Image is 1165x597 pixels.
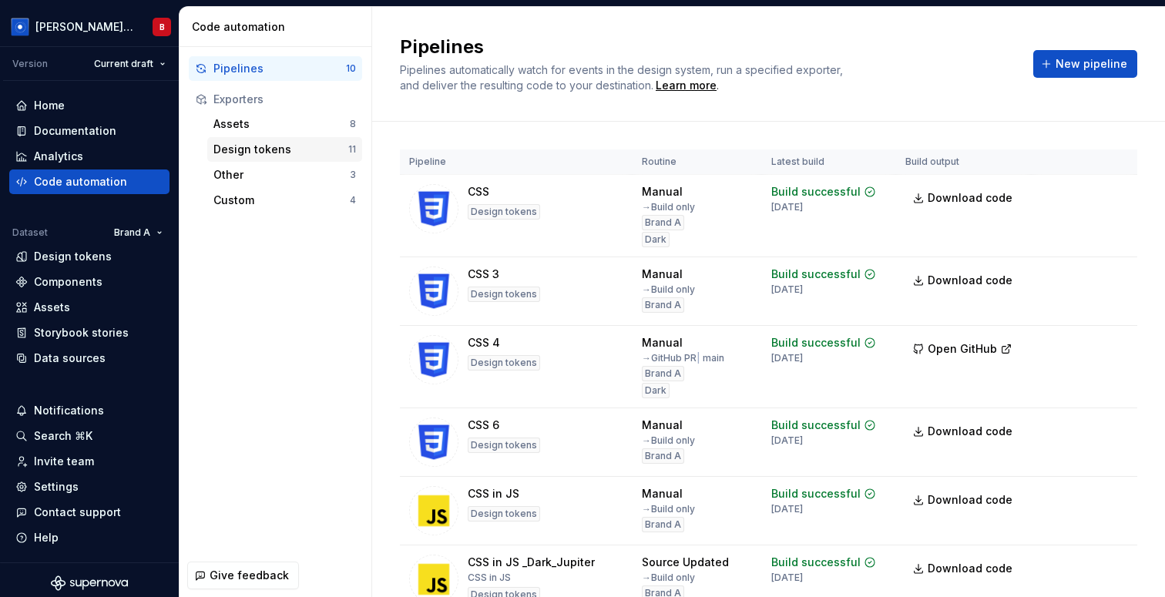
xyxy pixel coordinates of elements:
[928,341,997,357] span: Open GitHub
[9,270,170,294] a: Components
[12,226,48,239] div: Dataset
[642,486,683,501] div: Manual
[468,506,540,522] div: Design tokens
[642,434,695,447] div: → Build only
[9,119,170,143] a: Documentation
[642,184,683,200] div: Manual
[771,434,803,447] div: [DATE]
[1033,50,1137,78] button: New pipeline
[771,418,861,433] div: Build successful
[468,287,540,302] div: Design tokens
[642,555,729,570] div: Source Updated
[468,572,511,584] div: CSS in JS
[350,194,356,206] div: 4
[213,61,346,76] div: Pipelines
[34,149,83,164] div: Analytics
[192,19,365,35] div: Code automation
[94,58,153,70] span: Current draft
[642,517,684,532] div: Brand A
[771,201,803,213] div: [DATE]
[642,366,684,381] div: Brand A
[468,486,519,501] div: CSS in JS
[642,215,684,230] div: Brand A
[642,418,683,433] div: Manual
[34,300,70,315] div: Assets
[207,188,362,213] a: Custom4
[348,143,356,156] div: 11
[9,346,170,371] a: Data sources
[9,169,170,194] a: Code automation
[468,267,499,282] div: CSS 3
[400,35,1015,59] h2: Pipelines
[642,232,670,247] div: Dark
[207,137,362,162] a: Design tokens11
[771,572,803,584] div: [DATE]
[642,503,695,515] div: → Build only
[468,184,489,200] div: CSS
[207,163,362,187] a: Other3
[642,352,724,364] div: → GitHub PR main
[400,149,633,175] th: Pipeline
[346,62,356,75] div: 10
[3,10,176,43] button: [PERSON_NAME] Design SystemB
[928,273,1012,288] span: Download code
[114,226,150,239] span: Brand A
[34,479,79,495] div: Settings
[189,56,362,81] button: Pipelines10
[656,78,717,93] a: Learn more
[207,112,362,136] button: Assets8
[9,424,170,448] button: Search ⌘K
[697,352,700,364] span: |
[642,201,695,213] div: → Build only
[34,350,106,366] div: Data sources
[213,193,350,208] div: Custom
[905,486,1022,514] a: Download code
[210,568,289,583] span: Give feedback
[9,525,170,550] button: Help
[468,555,595,570] div: CSS in JS _Dark_Jupiter
[642,297,684,313] div: Brand A
[762,149,896,175] th: Latest build
[928,561,1012,576] span: Download code
[51,575,128,591] a: Supernova Logo
[653,80,719,92] span: .
[34,98,65,113] div: Home
[468,418,499,433] div: CSS 6
[34,123,116,139] div: Documentation
[642,267,683,282] div: Manual
[34,325,129,340] div: Storybook stories
[9,475,170,499] a: Settings
[928,190,1012,206] span: Download code
[35,19,134,35] div: [PERSON_NAME] Design System
[87,53,173,75] button: Current draft
[771,267,861,282] div: Build successful
[9,449,170,474] a: Invite team
[12,58,48,70] div: Version
[468,438,540,453] div: Design tokens
[928,424,1012,439] span: Download code
[771,184,861,200] div: Build successful
[468,355,540,371] div: Design tokens
[9,320,170,345] a: Storybook stories
[9,93,170,118] a: Home
[9,295,170,320] a: Assets
[771,486,861,501] div: Build successful
[642,283,695,296] div: → Build only
[34,274,102,290] div: Components
[771,555,861,570] div: Build successful
[642,383,670,398] div: Dark
[34,454,94,469] div: Invite team
[771,352,803,364] div: [DATE]
[928,492,1012,508] span: Download code
[633,149,762,175] th: Routine
[642,572,695,584] div: → Build only
[771,283,803,296] div: [DATE]
[771,503,803,515] div: [DATE]
[107,222,170,243] button: Brand A
[213,142,348,157] div: Design tokens
[468,204,540,220] div: Design tokens
[213,167,350,183] div: Other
